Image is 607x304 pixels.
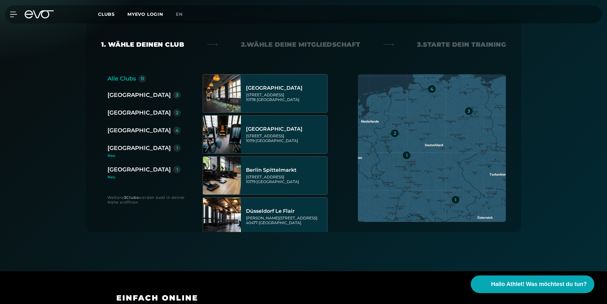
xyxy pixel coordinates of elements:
[241,40,360,49] div: 2. Wähle deine Mitgliedschaft
[203,116,241,153] img: Berlin Rosenthaler Platz
[491,280,587,289] span: Hallo Athlet! Was möchtest du tun?
[246,167,325,173] div: Berlin Spittelmarkt
[107,144,171,152] div: [GEOGRAPHIC_DATA]
[246,126,325,132] div: [GEOGRAPHIC_DATA]
[246,216,325,225] div: [PERSON_NAME][STREET_ADDRESS] 40477 [GEOGRAPHIC_DATA]
[468,109,470,113] div: 3
[394,131,396,135] div: 2
[127,11,163,17] a: MYEVO LOGIN
[406,153,408,158] div: 1
[176,11,190,18] a: en
[98,11,115,17] span: Clubs
[107,195,190,205] div: Weitere werden bald in deiner Nähe eröffnen
[203,75,241,112] img: Berlin Alexanderplatz
[107,126,171,135] div: [GEOGRAPHIC_DATA]
[175,128,179,133] div: 4
[417,40,506,49] div: 3. Starte dein Training
[203,157,241,194] img: Berlin Spittelmarkt
[246,208,325,214] div: Düsseldorf Le Flair
[358,74,506,222] img: map
[203,198,241,235] img: Düsseldorf Le Flair
[126,195,138,200] strong: Clubs
[430,87,433,91] div: 4
[124,195,126,200] strong: 3
[141,76,144,81] div: 11
[246,175,325,184] div: [STREET_ADDRESS] 10179 [GEOGRAPHIC_DATA]
[107,74,136,83] div: Alle Clubs
[107,91,171,99] div: [GEOGRAPHIC_DATA]
[101,40,184,49] div: 1. Wähle deinen Club
[176,167,178,172] div: 1
[455,198,456,202] div: 1
[98,11,127,17] a: Clubs
[107,175,181,179] div: Neu
[107,108,171,117] div: [GEOGRAPHIC_DATA]
[176,146,178,150] div: 1
[246,85,325,91] div: [GEOGRAPHIC_DATA]
[176,93,178,97] div: 3
[176,11,183,17] span: en
[176,110,178,115] div: 2
[107,154,186,158] div: Neu
[246,92,325,102] div: [STREET_ADDRESS] 10178 [GEOGRAPHIC_DATA]
[471,275,594,293] button: Hallo Athlet! Was möchtest du tun?
[246,134,325,143] div: [STREET_ADDRESS] 10119 [GEOGRAPHIC_DATA]
[107,165,171,174] div: [GEOGRAPHIC_DATA]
